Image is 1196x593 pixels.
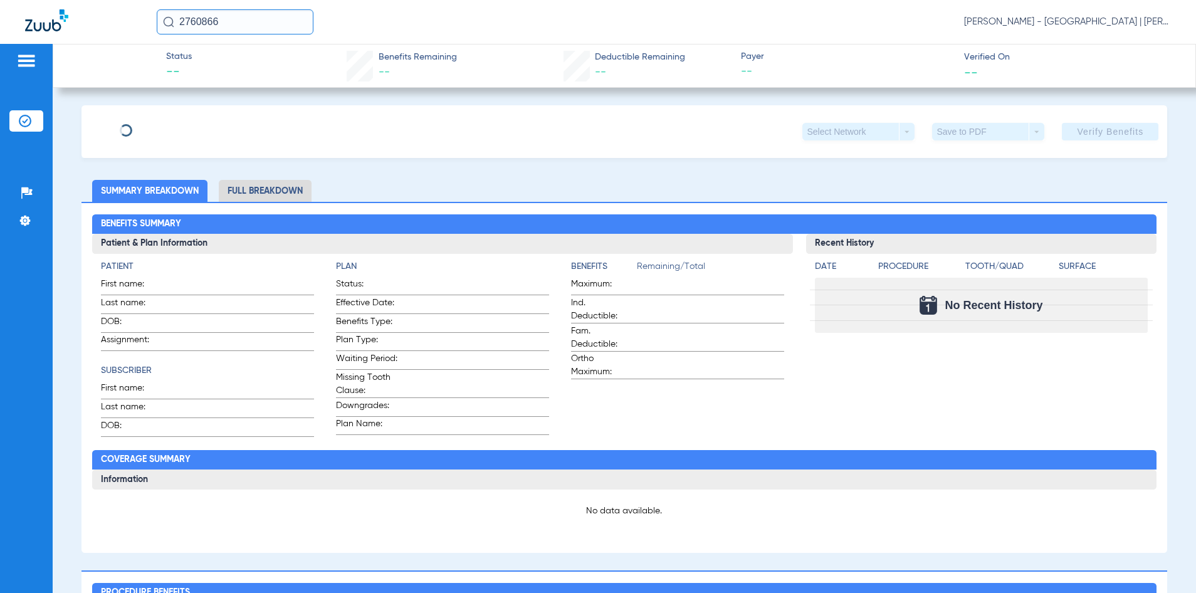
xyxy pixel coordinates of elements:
[965,260,1054,278] app-breakdown-title: Tooth/Quad
[741,64,953,80] span: --
[945,299,1042,312] span: No Recent History
[16,53,36,68] img: hamburger-icon
[1059,260,1148,273] h4: Surface
[336,260,549,273] h4: Plan
[336,417,397,434] span: Plan Name:
[336,352,397,369] span: Waiting Period:
[571,352,632,379] span: Ortho Maximum:
[101,419,162,436] span: DOB:
[964,16,1171,28] span: [PERSON_NAME] - [GEOGRAPHIC_DATA] | [PERSON_NAME]
[571,325,632,351] span: Fam. Deductible:
[101,364,314,377] h4: Subscriber
[92,234,793,254] h3: Patient & Plan Information
[101,260,314,273] h4: Patient
[219,180,312,202] li: Full Breakdown
[101,505,1148,517] p: No data available.
[595,66,606,78] span: --
[92,180,207,202] li: Summary Breakdown
[166,64,192,81] span: --
[1133,533,1196,593] iframe: Chat Widget
[1059,260,1148,278] app-breakdown-title: Surface
[379,51,457,64] span: Benefits Remaining
[965,260,1054,273] h4: Tooth/Quad
[878,260,961,273] h4: Procedure
[101,278,162,295] span: First name:
[806,234,1157,254] h3: Recent History
[336,333,397,350] span: Plan Type:
[336,296,397,313] span: Effective Date:
[379,66,390,78] span: --
[878,260,961,278] app-breakdown-title: Procedure
[101,296,162,313] span: Last name:
[166,50,192,63] span: Status
[157,9,313,34] input: Search for patients
[336,399,397,416] span: Downgrades:
[571,260,637,278] app-breakdown-title: Benefits
[25,9,68,31] img: Zuub Logo
[336,315,397,332] span: Benefits Type:
[92,214,1157,234] h2: Benefits Summary
[92,450,1157,470] h2: Coverage Summary
[964,51,1176,64] span: Verified On
[101,382,162,399] span: First name:
[920,296,937,315] img: Calendar
[741,50,953,63] span: Payer
[637,260,784,278] span: Remaining/Total
[815,260,868,278] app-breakdown-title: Date
[964,65,978,78] span: --
[101,333,162,350] span: Assignment:
[101,315,162,332] span: DOB:
[815,260,868,273] h4: Date
[595,51,685,64] span: Deductible Remaining
[571,278,632,295] span: Maximum:
[101,401,162,417] span: Last name:
[92,470,1157,490] h3: Information
[336,278,397,295] span: Status:
[163,16,174,28] img: Search Icon
[571,296,632,323] span: Ind. Deductible:
[571,260,637,273] h4: Benefits
[336,371,397,397] span: Missing Tooth Clause:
